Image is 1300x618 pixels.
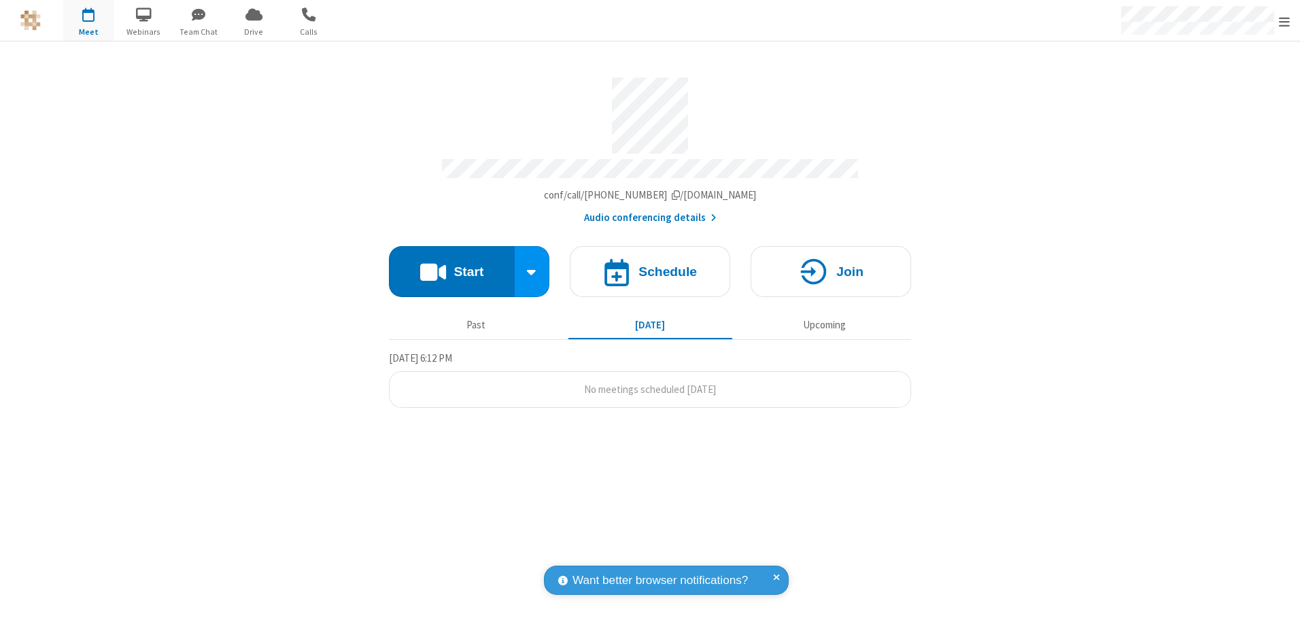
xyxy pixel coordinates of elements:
[584,210,717,226] button: Audio conferencing details
[515,246,550,297] div: Start conference options
[544,188,757,203] button: Copy my meeting room linkCopy my meeting room link
[20,10,41,31] img: QA Selenium DO NOT DELETE OR CHANGE
[284,26,335,38] span: Calls
[228,26,279,38] span: Drive
[638,265,697,278] h4: Schedule
[454,265,483,278] h4: Start
[751,246,911,297] button: Join
[836,265,863,278] h4: Join
[570,246,730,297] button: Schedule
[544,188,757,201] span: Copy my meeting room link
[389,351,452,364] span: [DATE] 6:12 PM
[118,26,169,38] span: Webinars
[389,350,911,409] section: Today's Meetings
[568,312,732,338] button: [DATE]
[389,67,911,226] section: Account details
[572,572,748,589] span: Want better browser notifications?
[394,312,558,338] button: Past
[584,383,716,396] span: No meetings scheduled [DATE]
[173,26,224,38] span: Team Chat
[389,246,515,297] button: Start
[742,312,906,338] button: Upcoming
[63,26,114,38] span: Meet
